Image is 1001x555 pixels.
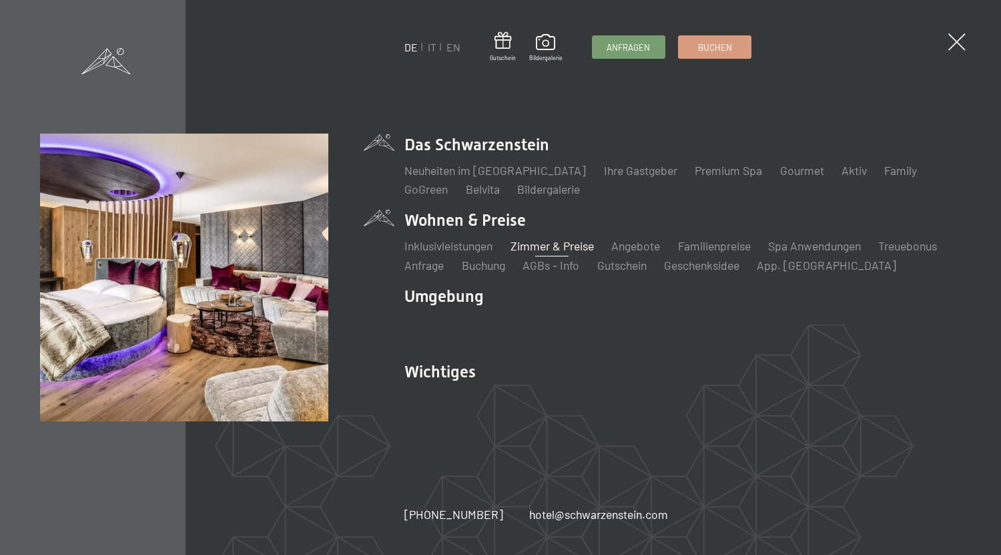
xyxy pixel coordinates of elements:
[780,163,824,178] a: Gourmet
[462,258,505,272] a: Buchung
[529,54,563,62] span: Bildergalerie
[404,507,503,522] span: [PHONE_NUMBER]
[404,182,448,196] a: GoGreen
[695,163,762,178] a: Premium Spa
[679,36,751,58] a: Buchen
[490,32,516,62] a: Gutschein
[466,182,500,196] a: Belvita
[404,238,492,253] a: Inklusivleistungen
[490,54,516,62] span: Gutschein
[404,41,418,53] a: DE
[698,41,732,53] span: Buchen
[768,238,861,253] a: Spa Anwendungen
[529,34,563,62] a: Bildergalerie
[404,258,444,272] a: Anfrage
[678,238,751,253] a: Familienpreise
[878,238,937,253] a: Treuebonus
[597,258,647,272] a: Gutschein
[511,238,594,253] a: Zimmer & Preise
[529,506,668,523] a: hotel@schwarzenstein.com
[404,506,503,523] a: [PHONE_NUMBER]
[446,41,460,53] a: EN
[664,258,739,272] a: Geschenksidee
[884,163,917,178] a: Family
[607,41,650,53] span: Anfragen
[604,163,677,178] a: Ihre Gastgeber
[517,182,580,196] a: Bildergalerie
[842,163,867,178] a: Aktiv
[404,163,586,178] a: Neuheiten im [GEOGRAPHIC_DATA]
[757,258,896,272] a: App. [GEOGRAPHIC_DATA]
[593,36,665,58] a: Anfragen
[523,258,579,272] a: AGBs - Info
[611,238,660,253] a: Angebote
[428,41,436,53] a: IT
